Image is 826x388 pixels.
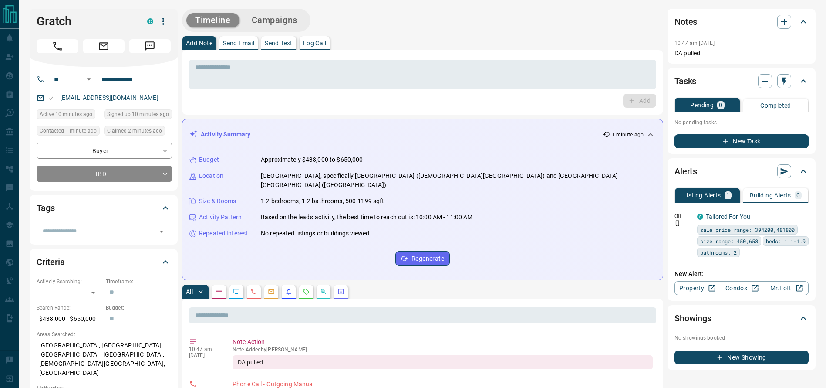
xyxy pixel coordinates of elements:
[719,102,722,108] p: 0
[706,213,750,220] a: Tailored For You
[612,131,644,139] p: 1 minute ago
[199,155,219,164] p: Budget
[37,252,171,272] div: Criteria
[674,40,715,46] p: 10:47 am [DATE]
[261,197,384,206] p: 1-2 bedrooms, 1-2 bathrooms, 500-1199 sqft
[83,39,125,53] span: Email
[199,171,223,180] p: Location
[40,110,92,119] span: Active 10 minutes ago
[683,192,721,198] p: Listing Alerts
[106,278,171,286] p: Timeframe:
[700,237,758,245] span: size range: 450,658
[189,352,219,358] p: [DATE]
[199,229,248,238] p: Repeated Interest
[268,288,275,295] svg: Emails
[674,15,697,29] h2: Notes
[189,126,656,143] div: Activity Summary1 minute ago
[395,251,450,266] button: Regenerate
[40,126,97,135] span: Contacted 1 minute ago
[690,102,714,108] p: Pending
[37,197,171,218] div: Tags
[261,229,369,238] p: No repeated listings or buildings viewed
[674,116,809,129] p: No pending tasks
[750,192,791,198] p: Building Alerts
[697,214,703,220] div: condos.ca
[147,18,153,24] div: condos.ca
[674,281,719,295] a: Property
[726,192,730,198] p: 1
[107,110,169,119] span: Signed up 10 minutes ago
[674,212,692,220] p: Off
[261,213,473,222] p: Based on the lead's activity, the best time to reach out is: 10:00 AM - 11:00 AM
[674,164,697,178] h2: Alerts
[199,197,236,206] p: Size & Rooms
[764,281,809,295] a: Mr.Loft
[766,237,806,245] span: beds: 1.1-1.9
[37,14,134,28] h1: Gratch
[201,130,250,139] p: Activity Summary
[84,74,94,85] button: Open
[37,166,172,182] div: TBD
[107,126,162,135] span: Claimed 2 minutes ago
[60,94,158,101] a: [EMAIL_ADDRESS][DOMAIN_NAME]
[233,288,240,295] svg: Lead Browsing Activity
[186,13,239,27] button: Timeline
[37,278,101,286] p: Actively Searching:
[674,49,809,58] p: DA pulled
[37,255,65,269] h2: Criteria
[674,134,809,148] button: New Task
[674,308,809,329] div: Showings
[199,213,242,222] p: Activity Pattern
[37,39,78,53] span: Call
[186,40,212,46] p: Add Note
[285,288,292,295] svg: Listing Alerts
[233,337,653,347] p: Note Action
[760,102,791,109] p: Completed
[155,225,168,238] button: Open
[796,192,800,198] p: 0
[104,126,172,138] div: Wed Oct 15 2025
[674,161,809,182] div: Alerts
[261,155,363,164] p: Approximately $438,000 to $650,000
[337,288,344,295] svg: Agent Actions
[37,201,54,215] h2: Tags
[700,248,737,257] span: bathrooms: 2
[674,74,696,88] h2: Tasks
[674,334,809,342] p: No showings booked
[303,40,326,46] p: Log Call
[104,109,172,122] div: Wed Oct 15 2025
[186,289,193,295] p: All
[250,288,257,295] svg: Calls
[37,330,171,338] p: Areas Searched:
[37,143,172,159] div: Buyer
[233,355,653,369] div: DA pulled
[223,40,254,46] p: Send Email
[106,304,171,312] p: Budget:
[265,40,293,46] p: Send Text
[37,304,101,312] p: Search Range:
[674,351,809,364] button: New Showing
[37,109,100,122] div: Wed Oct 15 2025
[674,269,809,279] p: New Alert:
[48,95,54,101] svg: Email Valid
[216,288,223,295] svg: Notes
[243,13,306,27] button: Campaigns
[37,338,171,380] p: [GEOGRAPHIC_DATA], [GEOGRAPHIC_DATA], [GEOGRAPHIC_DATA] | [GEOGRAPHIC_DATA], [DEMOGRAPHIC_DATA][G...
[303,288,310,295] svg: Requests
[189,346,219,352] p: 10:47 am
[37,126,100,138] div: Wed Oct 15 2025
[674,220,681,226] svg: Push Notification Only
[320,288,327,295] svg: Opportunities
[129,39,171,53] span: Message
[674,311,711,325] h2: Showings
[700,225,795,234] span: sale price range: 394200,481800
[674,11,809,32] div: Notes
[719,281,764,295] a: Condos
[674,71,809,92] div: Tasks
[233,347,653,353] p: Note Added by [PERSON_NAME]
[261,171,656,190] p: [GEOGRAPHIC_DATA], specifically [GEOGRAPHIC_DATA] ([DEMOGRAPHIC_DATA][GEOGRAPHIC_DATA]) and [GEOG...
[37,312,101,326] p: $438,000 - $650,000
